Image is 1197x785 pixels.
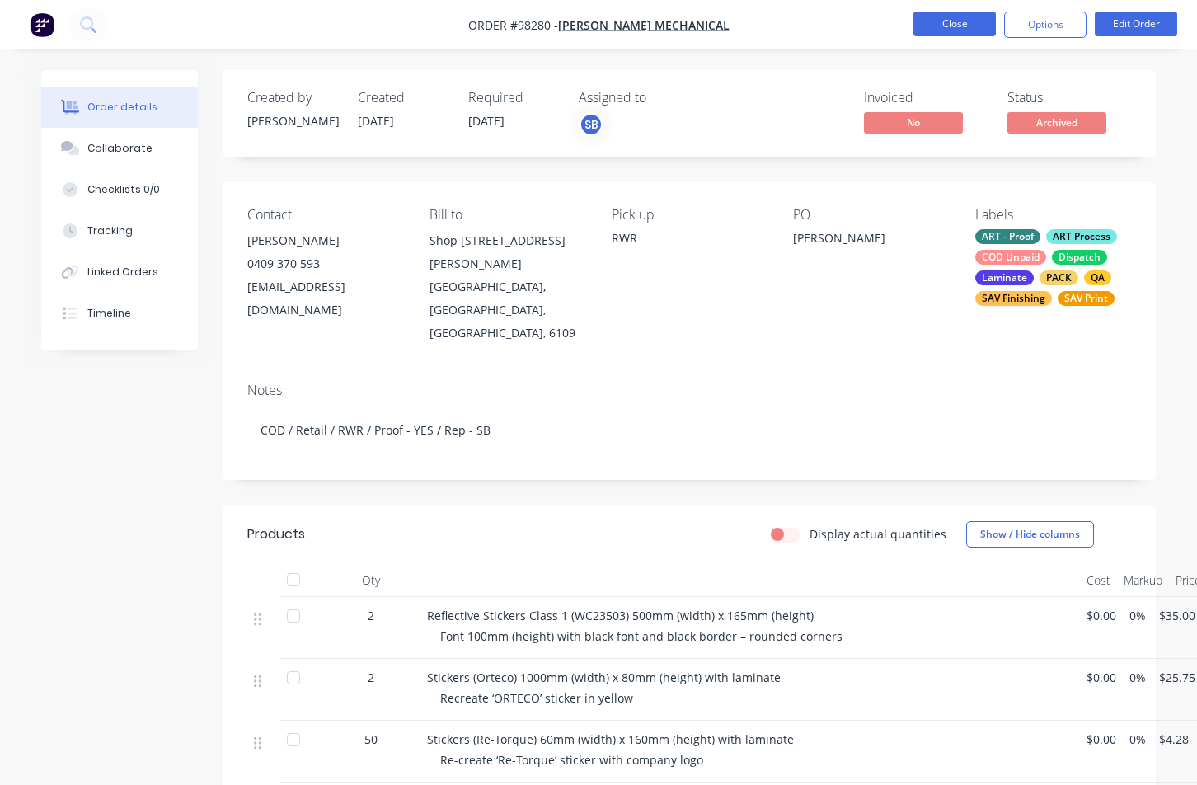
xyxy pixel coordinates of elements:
div: Linked Orders [87,265,158,280]
div: Collaborate [87,141,153,156]
div: Created by [247,90,338,106]
div: SAV Finishing [975,291,1052,306]
span: $0.00 [1087,669,1116,686]
div: [PERSON_NAME] [247,112,338,129]
span: No [864,112,963,133]
div: Labels [975,207,1131,223]
span: Font 100mm (height) with black font and black border – rounded corners [440,628,843,644]
button: Linked Orders [41,251,198,293]
div: RWR [612,229,767,247]
span: Re-create ‘Re-Torque’ sticker with company logo [440,752,703,768]
span: $0.00 [1087,607,1116,624]
div: Tracking [87,223,133,238]
div: ART Process [1046,229,1117,244]
button: Show / Hide columns [966,521,1094,548]
div: Notes [247,383,1131,398]
div: PACK [1040,270,1078,285]
button: Collaborate [41,128,198,169]
button: Order details [41,87,198,128]
span: 50 [364,731,378,748]
button: Options [1004,12,1087,38]
div: Status [1007,90,1131,106]
div: Dispatch [1052,250,1107,265]
button: Close [913,12,996,36]
div: Contact [247,207,403,223]
div: SAV Print [1058,291,1115,306]
div: Qty [322,564,420,597]
div: QA [1084,270,1111,285]
div: Invoiced [864,90,988,106]
span: 0% [1129,607,1146,624]
div: Products [247,524,305,544]
label: Display actual quantities [810,525,946,543]
span: 0% [1129,669,1146,686]
span: $4.28 [1159,731,1189,748]
div: Laminate [975,270,1034,285]
img: Factory [30,12,54,37]
span: Order #98280 - [468,17,558,33]
span: $0.00 [1087,731,1116,748]
div: COD Unpaid [975,250,1046,265]
div: Bill to [430,207,585,223]
span: $25.75 [1159,669,1195,686]
span: Reflective Stickers Class 1 (WC23503) 500mm (width) x 165mm (height) [427,608,814,623]
div: [PERSON_NAME] [247,229,403,252]
div: Shop [STREET_ADDRESS][PERSON_NAME][GEOGRAPHIC_DATA], [GEOGRAPHIC_DATA], [GEOGRAPHIC_DATA], 6109 [430,229,585,345]
a: [PERSON_NAME] Mechanical [558,17,730,33]
div: ART - Proof [975,229,1040,244]
span: 2 [368,669,374,686]
div: Checklists 0/0 [87,182,160,197]
div: 0409 370 593 [247,252,403,275]
span: $35.00 [1159,607,1195,624]
div: Markup [1117,564,1169,597]
button: Timeline [41,293,198,334]
button: Edit Order [1095,12,1177,36]
div: [EMAIL_ADDRESS][DOMAIN_NAME] [247,275,403,322]
span: [DATE] [358,113,394,129]
div: Timeline [87,306,131,321]
span: [DATE] [468,113,505,129]
button: Checklists 0/0 [41,169,198,210]
div: Created [358,90,448,106]
div: PO [793,207,949,223]
div: [PERSON_NAME]0409 370 593[EMAIL_ADDRESS][DOMAIN_NAME] [247,229,403,322]
span: Stickers (Orteco) 1000mm (width) x 80mm (height) with laminate [427,670,781,685]
span: Recreate ‘ORTECO’ sticker in yellow [440,690,633,706]
div: [PERSON_NAME] [793,229,949,252]
div: Cost [1080,564,1117,597]
div: Shop [STREET_ADDRESS][PERSON_NAME] [430,229,585,275]
button: Tracking [41,210,198,251]
div: Required [468,90,559,106]
span: Archived [1007,112,1106,133]
span: 0% [1129,731,1146,748]
div: Order details [87,100,157,115]
span: Stickers (Re-Torque) 60mm (width) x 160mm (height) with laminate [427,731,794,747]
div: Pick up [612,207,767,223]
div: Assigned to [579,90,744,106]
button: SB [579,112,603,137]
span: 2 [368,607,374,624]
div: COD / Retail / RWR / Proof - YES / Rep - SB [247,405,1131,455]
div: [GEOGRAPHIC_DATA], [GEOGRAPHIC_DATA], [GEOGRAPHIC_DATA], 6109 [430,275,585,345]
